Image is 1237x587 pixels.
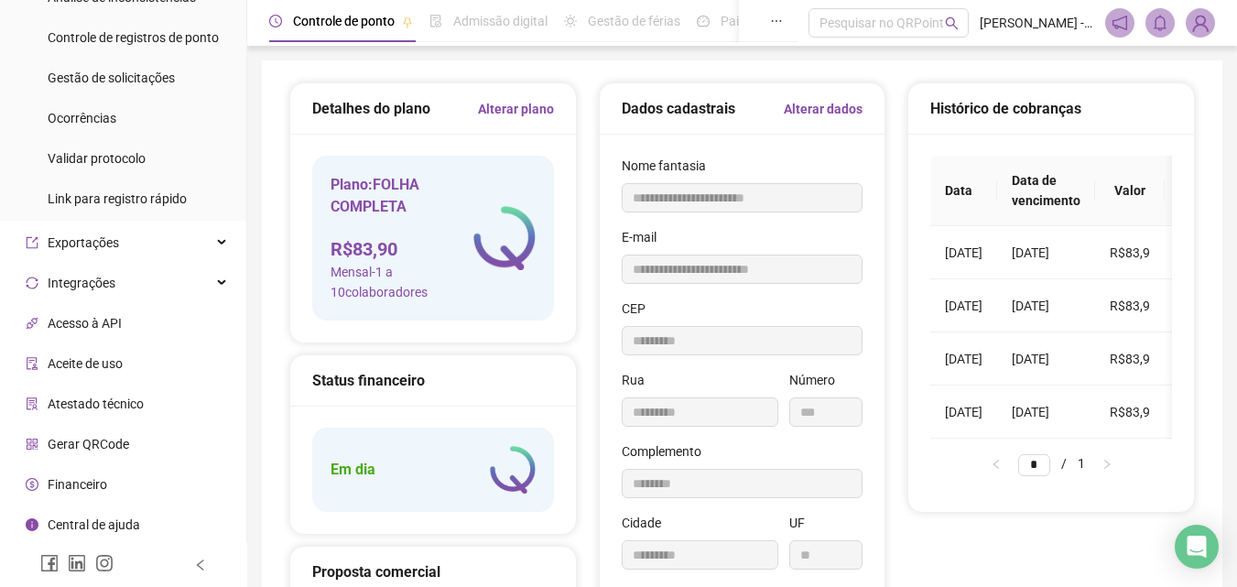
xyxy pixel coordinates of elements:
span: Exportações [48,235,119,250]
td: [DATE] [930,386,997,439]
label: CEP [622,299,657,319]
span: Ocorrências [48,111,116,125]
span: audit [26,357,38,370]
th: Data de vencimento [997,156,1095,226]
span: / [1061,456,1067,471]
label: Rua [622,370,656,390]
span: Controle de registros de ponto [48,30,219,45]
span: linkedin [68,554,86,572]
h5: Em dia [331,459,375,481]
td: [DATE] [930,332,997,386]
span: sync [26,277,38,289]
div: Status financeiro [312,369,554,392]
span: ellipsis [770,15,783,27]
span: notification [1112,15,1128,31]
a: Alterar plano [478,99,554,119]
td: [DATE] [997,386,1095,439]
span: info-circle [26,518,38,531]
span: Painel do DP [721,14,792,28]
li: 1/1 [1018,453,1085,475]
span: dashboard [697,15,710,27]
img: logo-atual-colorida-simples.ef1a4d5a9bda94f4ab63.png [473,206,536,270]
span: facebook [40,554,59,572]
img: 83557 [1187,9,1214,37]
h5: Plano: FOLHA COMPLETA [331,174,473,218]
button: left [982,453,1011,475]
div: Open Intercom Messenger [1175,525,1219,569]
label: Cidade [622,513,673,533]
span: Central de ajuda [48,517,140,532]
span: bell [1152,15,1168,31]
span: file-done [429,15,442,27]
span: solution [26,397,38,410]
th: Data [930,156,997,226]
span: sun [564,15,577,27]
h5: Dados cadastrais [622,98,735,120]
li: Próxima página [1092,453,1122,475]
img: logo-atual-colorida-simples.ef1a4d5a9bda94f4ab63.png [490,446,536,494]
td: R$83,9 [1095,279,1165,332]
td: R$83,9 [1095,332,1165,386]
li: Página anterior [982,453,1011,475]
span: Controle de ponto [293,14,395,28]
span: left [991,459,1002,470]
span: instagram [95,554,114,572]
button: right [1092,453,1122,475]
div: Histórico de cobranças [930,97,1172,120]
th: Valor [1095,156,1165,226]
span: Mensal - 1 a 10 colaboradores [331,262,473,302]
label: Nome fantasia [622,156,718,176]
span: api [26,317,38,330]
span: right [1101,459,1112,470]
span: pushpin [402,16,413,27]
span: Integrações [48,276,115,290]
span: Acesso à API [48,316,122,331]
span: clock-circle [269,15,282,27]
h5: Detalhes do plano [312,98,430,120]
span: Admissão digital [453,14,548,28]
h4: R$ 83,90 [331,236,473,262]
span: export [26,236,38,249]
span: left [194,559,207,571]
td: [DATE] [997,279,1095,332]
span: Gestão de solicitações [48,71,175,85]
span: Atestado técnico [48,397,144,411]
span: search [945,16,959,30]
div: Proposta comercial [312,560,554,583]
td: R$83,9 [1095,386,1165,439]
a: Alterar dados [784,99,863,119]
td: [DATE] [930,226,997,279]
span: Aceite de uso [48,356,123,371]
span: [PERSON_NAME] - [PERSON_NAME] [980,13,1094,33]
td: [DATE] [997,332,1095,386]
label: UF [789,513,817,533]
span: dollar [26,478,38,491]
span: qrcode [26,438,38,451]
span: Financeiro [48,477,107,492]
td: R$83,9 [1095,226,1165,279]
label: Número [789,370,847,390]
span: Validar protocolo [48,151,146,166]
label: E-mail [622,227,668,247]
label: Complemento [622,441,713,462]
td: [DATE] [997,226,1095,279]
span: Gestão de férias [588,14,680,28]
span: Gerar QRCode [48,437,129,451]
span: Link para registro rápido [48,191,187,206]
td: [DATE] [930,279,997,332]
